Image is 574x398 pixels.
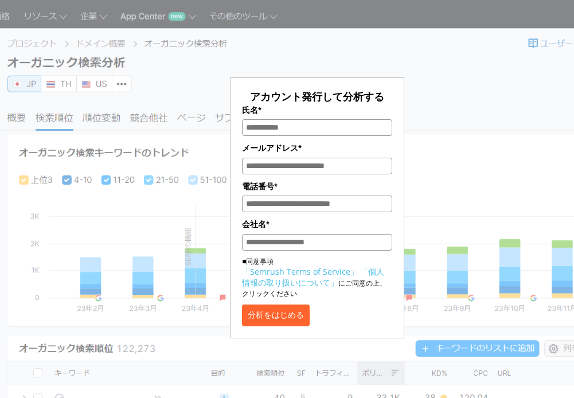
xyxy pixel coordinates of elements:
[242,305,310,326] button: 分析をはじめる
[242,256,392,299] p: ■同意事項 にご同意の上、クリックください
[242,142,392,154] label: メールアドレス*
[242,180,392,193] label: 電話番号*
[242,266,384,288] a: 「個人情報の取り扱いについて」
[250,89,384,103] span: アカウント発行して分析する
[242,266,358,277] a: 「Semrush Terms of Service」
